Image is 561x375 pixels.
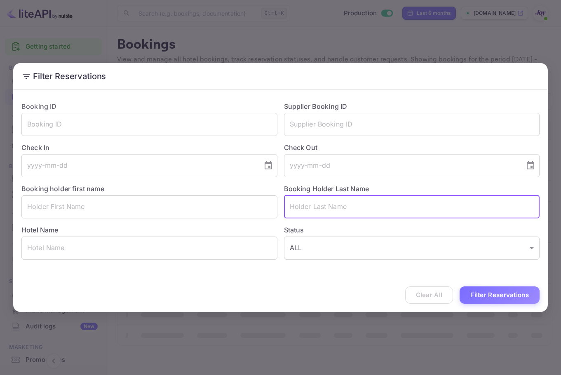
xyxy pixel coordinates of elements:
[21,113,277,136] input: Booking ID
[21,102,57,110] label: Booking ID
[21,226,59,234] label: Hotel Name
[21,195,277,218] input: Holder First Name
[21,237,277,260] input: Hotel Name
[522,157,539,174] button: Choose date
[284,102,347,110] label: Supplier Booking ID
[284,154,519,177] input: yyyy-mm-dd
[21,154,257,177] input: yyyy-mm-dd
[13,63,548,89] h2: Filter Reservations
[460,286,540,304] button: Filter Reservations
[284,143,540,152] label: Check Out
[260,157,277,174] button: Choose date
[21,185,104,193] label: Booking holder first name
[284,225,540,235] label: Status
[284,237,540,260] div: ALL
[284,185,369,193] label: Booking Holder Last Name
[284,195,540,218] input: Holder Last Name
[284,113,540,136] input: Supplier Booking ID
[21,143,277,152] label: Check In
